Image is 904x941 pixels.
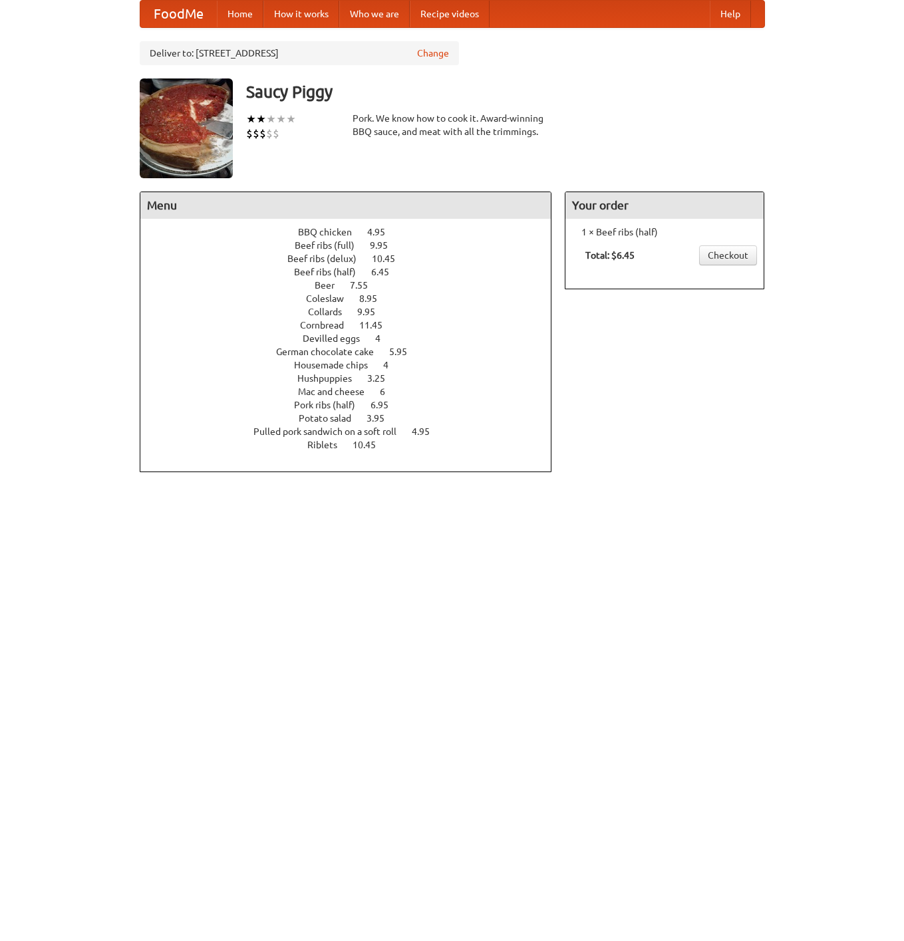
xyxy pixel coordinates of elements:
[276,346,387,357] span: German chocolate cake
[140,192,551,219] h4: Menu
[339,1,410,27] a: Who we are
[300,320,357,331] span: Cornbread
[266,126,273,141] li: $
[380,386,398,397] span: 6
[140,41,459,65] div: Deliver to: [STREET_ADDRESS]
[367,373,398,384] span: 3.25
[306,293,402,304] a: Coleslaw 8.95
[307,440,351,450] span: Riblets
[389,346,420,357] span: 5.95
[371,267,402,277] span: 6.45
[367,413,398,424] span: 3.95
[294,267,414,277] a: Beef ribs (half) 6.45
[370,240,401,251] span: 9.95
[353,112,552,138] div: Pork. We know how to cook it. Award-winning BBQ sauce, and meat with all the trimmings.
[353,440,389,450] span: 10.45
[585,250,635,261] b: Total: $6.45
[350,280,381,291] span: 7.55
[303,333,405,344] a: Devilled eggs 4
[699,245,757,265] a: Checkout
[295,240,412,251] a: Beef ribs (full) 9.95
[298,227,365,237] span: BBQ chicken
[300,320,407,331] a: Cornbread 11.45
[306,293,357,304] span: Coleslaw
[299,413,365,424] span: Potato salad
[367,227,398,237] span: 4.95
[287,253,420,264] a: Beef ribs (delux) 10.45
[286,112,296,126] li: ★
[298,227,410,237] a: BBQ chicken 4.95
[140,1,217,27] a: FoodMe
[357,307,388,317] span: 9.95
[246,112,256,126] li: ★
[298,386,410,397] a: Mac and cheese 6
[572,225,757,239] li: 1 × Beef ribs (half)
[359,293,390,304] span: 8.95
[417,47,449,60] a: Change
[294,400,369,410] span: Pork ribs (half)
[372,253,408,264] span: 10.45
[294,360,413,370] a: Housemade chips 4
[308,307,400,317] a: Collards 9.95
[217,1,263,27] a: Home
[246,78,765,105] h3: Saucy Piggy
[259,126,266,141] li: $
[273,126,279,141] li: $
[140,78,233,178] img: angular.jpg
[253,426,410,437] span: Pulled pork sandwich on a soft roll
[294,400,413,410] a: Pork ribs (half) 6.95
[294,360,381,370] span: Housemade chips
[266,112,276,126] li: ★
[315,280,392,291] a: Beer 7.55
[307,440,400,450] a: Riblets 10.45
[253,426,454,437] a: Pulled pork sandwich on a soft roll 4.95
[308,307,355,317] span: Collards
[315,280,348,291] span: Beer
[303,333,373,344] span: Devilled eggs
[375,333,394,344] span: 4
[297,373,410,384] a: Hushpuppies 3.25
[710,1,751,27] a: Help
[410,1,490,27] a: Recipe videos
[383,360,402,370] span: 4
[276,346,432,357] a: German chocolate cake 5.95
[295,240,368,251] span: Beef ribs (full)
[565,192,764,219] h4: Your order
[276,112,286,126] li: ★
[412,426,443,437] span: 4.95
[298,386,378,397] span: Mac and cheese
[287,253,370,264] span: Beef ribs (delux)
[256,112,266,126] li: ★
[371,400,402,410] span: 6.95
[253,126,259,141] li: $
[263,1,339,27] a: How it works
[359,320,396,331] span: 11.45
[297,373,365,384] span: Hushpuppies
[299,413,409,424] a: Potato salad 3.95
[294,267,369,277] span: Beef ribs (half)
[246,126,253,141] li: $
